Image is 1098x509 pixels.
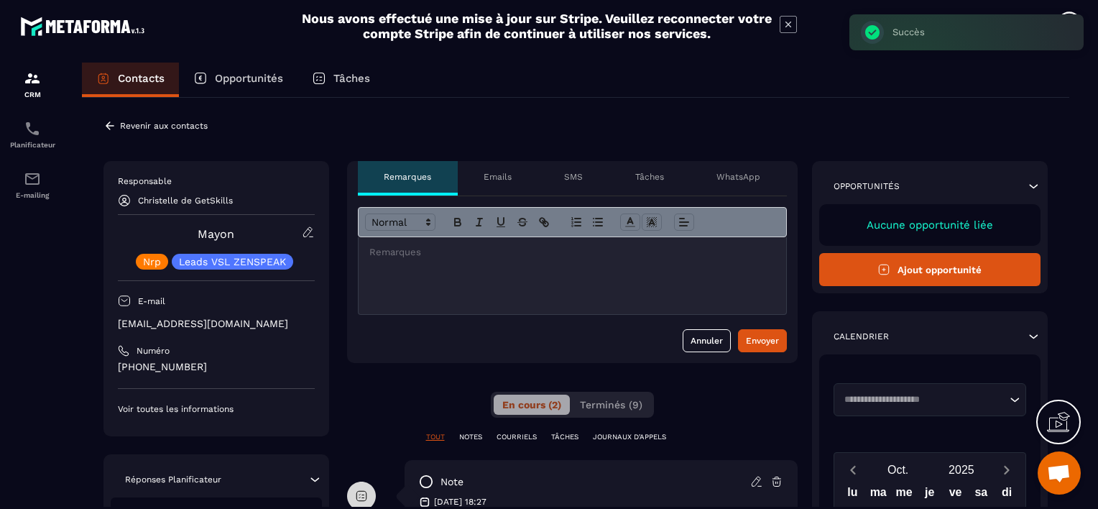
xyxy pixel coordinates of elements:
p: TOUT [426,432,445,442]
button: En cours (2) [494,395,570,415]
p: Tâches [333,72,370,85]
p: Emails [484,171,512,183]
p: Opportunités [215,72,283,85]
a: Mayon [198,227,234,241]
p: TÂCHES [551,432,578,442]
p: Leads VSL ZENSPEAK [179,257,286,267]
a: emailemailE-mailing [4,160,61,210]
p: Nrp [143,257,161,267]
a: Contacts [82,63,179,97]
p: Planificateur [4,141,61,149]
div: ma [865,482,891,508]
p: SMS [564,171,583,183]
p: E-mailing [4,191,61,199]
p: Opportunités [834,180,900,192]
button: Terminés (9) [571,395,651,415]
img: logo [20,13,149,40]
div: sa [968,482,994,508]
button: Open years overlay [930,457,993,482]
p: WhatsApp [716,171,760,183]
p: Contacts [118,72,165,85]
p: [EMAIL_ADDRESS][DOMAIN_NAME] [118,317,315,331]
p: note [440,475,463,489]
button: Open months overlay [867,457,930,482]
p: Responsable [118,175,315,187]
p: Remarques [384,171,431,183]
button: Envoyer [738,329,787,352]
p: Aucune opportunité liée [834,219,1027,231]
p: Tâches [635,171,664,183]
p: [DATE] 18:27 [434,496,486,508]
a: formationformationCRM [4,59,61,109]
p: CRM [4,91,61,98]
p: [PHONE_NUMBER] [118,360,315,374]
div: di [994,482,1020,508]
span: Terminés (9) [580,399,642,411]
button: Ajout opportunité [819,253,1041,286]
p: Voir toutes les informations [118,403,315,415]
p: Numéro [137,345,170,357]
p: NOTES [459,432,482,442]
img: formation [24,70,41,87]
a: schedulerschedulerPlanificateur [4,109,61,160]
h2: Nous avons effectué une mise à jour sur Stripe. Veuillez reconnecter votre compte Stripe afin de ... [301,11,772,41]
img: email [24,170,41,188]
p: Réponses Planificateur [125,474,221,485]
p: JOURNAUX D'APPELS [593,432,666,442]
p: Calendrier [834,331,889,342]
button: Next month [993,460,1020,480]
div: Search for option [834,383,1027,416]
div: je [917,482,943,508]
p: E-mail [138,295,165,307]
a: Opportunités [179,63,297,97]
span: En cours (2) [502,399,561,411]
input: Search for option [839,393,1007,407]
p: Christelle de GetSkills [138,196,233,206]
div: me [891,482,917,508]
p: Revenir aux contacts [120,121,208,131]
button: Annuler [683,329,731,352]
div: Envoyer [746,334,779,348]
div: Ouvrir le chat [1038,451,1081,495]
button: Previous month [840,460,867,480]
p: COURRIELS [497,432,537,442]
div: ve [943,482,969,508]
div: lu [840,482,866,508]
a: Tâches [297,63,384,97]
img: scheduler [24,120,41,137]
